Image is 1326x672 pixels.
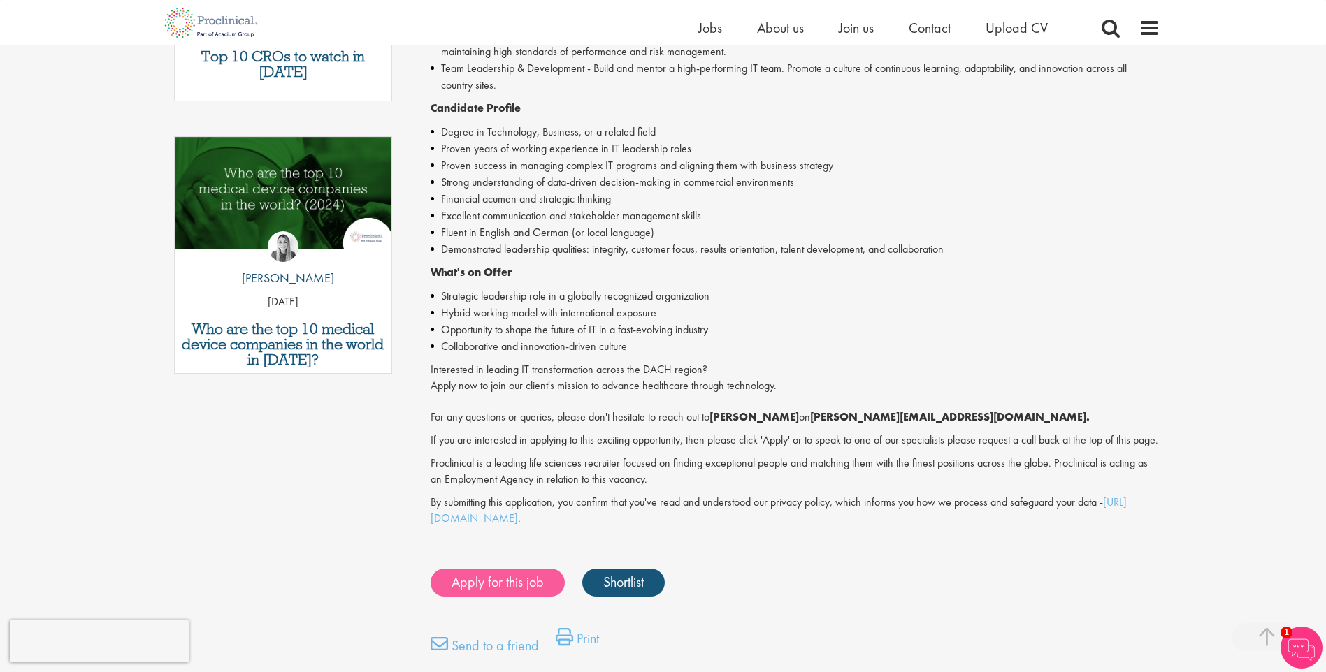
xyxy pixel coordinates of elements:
li: Hybrid working model with international exposure [431,305,1160,321]
a: Jobs [698,19,722,37]
img: Top 10 Medical Device Companies 2024 [175,137,392,249]
li: Proven years of working experience in IT leadership roles [431,140,1160,157]
a: About us [757,19,804,37]
span: 1 [1281,627,1292,638]
p: Interested in leading IT transformation across the DACH region? Apply now to join our client's mi... [431,362,1160,425]
li: Strategic leadership role in a globally recognized organization [431,288,1160,305]
li: Collaborative and innovation-driven culture [431,338,1160,355]
a: Print [556,628,599,656]
strong: Candidate Profile [431,101,521,115]
a: Hannah Burke [PERSON_NAME] [231,231,334,294]
strong: [PERSON_NAME][EMAIL_ADDRESS][DOMAIN_NAME]. [810,409,1090,424]
li: Strong understanding of data-driven decision-making in commercial environments [431,174,1160,191]
li: Demonstrated leadership qualities: integrity, customer focus, results orientation, talent develop... [431,241,1160,258]
p: If you are interested in applying to this exciting opportunity, then please click 'Apply' or to s... [431,432,1160,448]
a: Contact [909,19,951,37]
li: Degree in Technology, Business, or a related field [431,124,1160,140]
iframe: reCAPTCHA [10,620,189,662]
a: Shortlist [582,569,665,597]
strong: [PERSON_NAME] [709,409,799,424]
img: Hannah Burke [268,231,298,262]
li: Proven success in managing complex IT programs and aligning them with business strategy [431,157,1160,174]
li: Opportunity to shape the future of IT in a fast-evolving industry [431,321,1160,338]
strong: What's on Offer [431,265,512,279]
li: Team Leadership & Development - Build and mentor a high-performing IT team. Promote a culture of ... [431,60,1160,94]
p: Proclinical is a leading life sciences recruiter focused on finding exceptional people and matchi... [431,455,1160,488]
p: [PERSON_NAME] [231,269,334,287]
a: Link to a post [175,137,392,261]
p: [DATE] [175,294,392,310]
a: Who are the top 10 medical device companies in the world in [DATE]? [182,321,385,367]
li: Financial acumen and strategic thinking [431,191,1160,207]
li: Excellent communication and stakeholder management skills [431,207,1160,224]
a: Apply for this job [431,569,565,597]
a: Join us [839,19,874,37]
a: Send to a friend [431,635,539,663]
a: Upload CV [986,19,1048,37]
a: Top 10 CROs to watch in [DATE] [182,49,385,80]
p: By submitting this application, you confirm that you've read and understood our privacy policy, w... [431,495,1160,527]
img: Chatbot [1281,627,1323,669]
li: Fluent in English and German (or local language) [431,224,1160,241]
a: [URL][DOMAIN_NAME] [431,495,1127,525]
